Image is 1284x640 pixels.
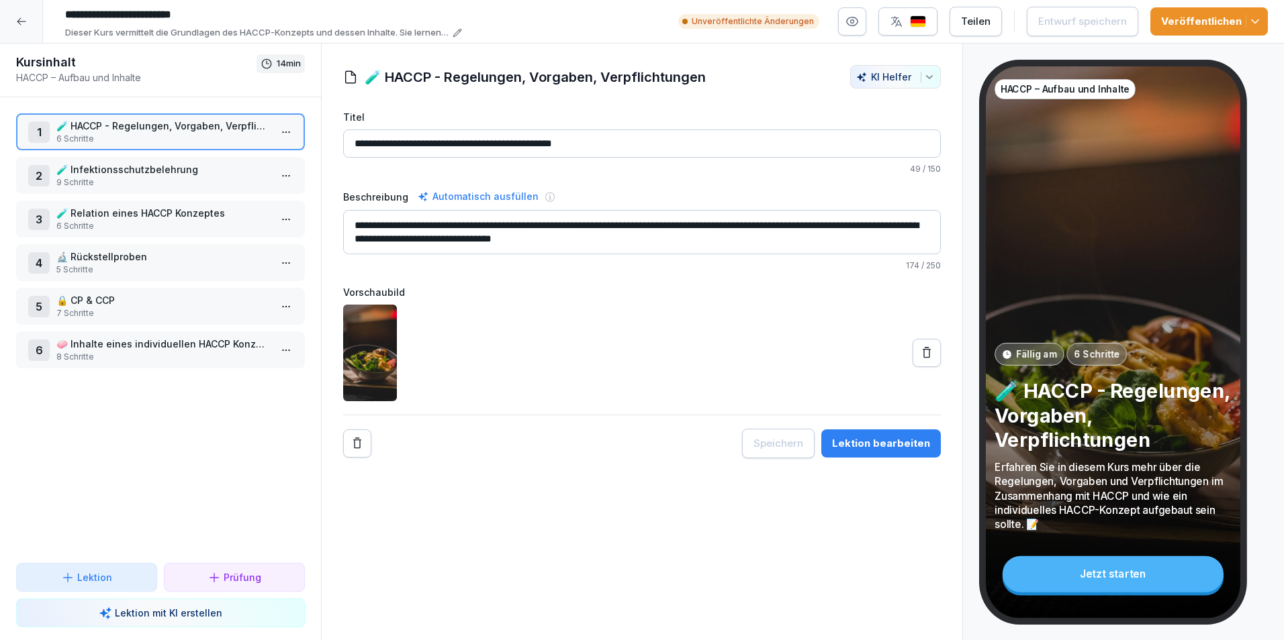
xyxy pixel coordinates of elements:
[56,176,270,189] p: 9 Schritte
[56,293,270,307] p: 🔒 CP & CCP
[65,26,449,40] p: Dieser Kurs vermittelt die Grundlagen des HACCP-Konzepts und dessen Inhalte. Sie lernen die Regel...
[28,165,50,186] div: 2
[850,65,941,89] button: KI Helfer
[16,201,305,237] div: 3🧪 Relation eines HACCP Konzeptes6 Schritte
[16,54,257,70] h1: Kursinhalt
[995,378,1231,452] p: 🧪 HACCP - Regelungen, Vorgaben, Verpflichtungen
[1027,7,1138,36] button: Entwurf speichern
[343,305,397,401] img: clq26ujhl00003j6vvw5t9l7x.jpg
[343,260,941,272] p: / 250
[16,598,305,627] button: Lektion mit KI erstellen
[1161,14,1257,29] div: Veröffentlichen
[1016,348,1057,361] p: Fällig am
[16,563,157,592] button: Lektion
[950,7,1002,36] button: Teilen
[77,570,112,584] p: Lektion
[16,331,305,368] div: 6🧼 Inhalte eines individuellen HACCP Konzeptes8 Schritte
[56,133,270,145] p: 6 Schritte
[56,119,270,133] p: 🧪 HACCP - Regelungen, Vorgaben, Verpflichtungen
[28,209,50,230] div: 3
[28,252,50,274] div: 4
[821,429,941,458] button: Lektion bearbeiten
[1074,348,1120,361] p: 6 Schritte
[995,460,1231,531] p: Erfahren Sie in diesem Kurs mehr über die Regelungen, Vorgaben und Verpflichtungen im Zusammenhan...
[961,14,991,29] div: Teilen
[910,15,926,28] img: de.svg
[277,57,301,70] p: 14 min
[1003,556,1224,592] div: Jetzt starten
[910,164,921,174] span: 49
[692,15,814,28] p: Unveröffentlichte Änderungen
[115,606,222,620] p: Lektion mit KI erstellen
[56,264,270,276] p: 5 Schritte
[56,250,270,264] p: 🔬 Rückstellproben
[16,113,305,150] div: 1🧪 HACCP - Regelungen, Vorgaben, Verpflichtungen6 Schritte
[856,71,935,83] div: KI Helfer
[28,296,50,317] div: 5
[16,244,305,281] div: 4🔬 Rückstellproben5 Schritte
[415,189,541,205] div: Automatisch ausfüllen
[343,163,941,175] p: / 150
[742,429,815,458] button: Speichern
[28,339,50,361] div: 6
[16,288,305,325] div: 5🔒 CP & CCP7 Schritte
[343,190,408,204] label: Beschreibung
[16,70,257,85] p: HACCP – Aufbau und Inhalte
[164,563,305,592] button: Prüfung
[56,351,270,363] p: 8 Schritte
[343,110,941,124] label: Titel
[832,436,930,451] div: Lektion bearbeiten
[343,429,371,458] button: Remove
[56,162,270,176] p: 🧪 Infektionsschutzbelehrung
[1150,7,1268,36] button: Veröffentlichen
[28,121,50,143] div: 1
[56,307,270,319] p: 7 Schritte
[343,285,941,299] label: Vorschaubild
[56,220,270,232] p: 6 Schritte
[753,436,803,451] div: Speichern
[1001,83,1130,96] p: HACCP – Aufbau und Inhalte
[16,157,305,194] div: 2🧪 Infektionsschutzbelehrung9 Schritte
[365,67,706,87] h1: 🧪 HACCP - Regelungen, Vorgaben, Verpflichtungen
[906,260,919,270] span: 174
[56,206,270,220] p: 🧪 Relation eines HACCP Konzeptes
[224,570,261,584] p: Prüfung
[56,337,270,351] p: 🧼 Inhalte eines individuellen HACCP Konzeptes
[1038,14,1127,29] div: Entwurf speichern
